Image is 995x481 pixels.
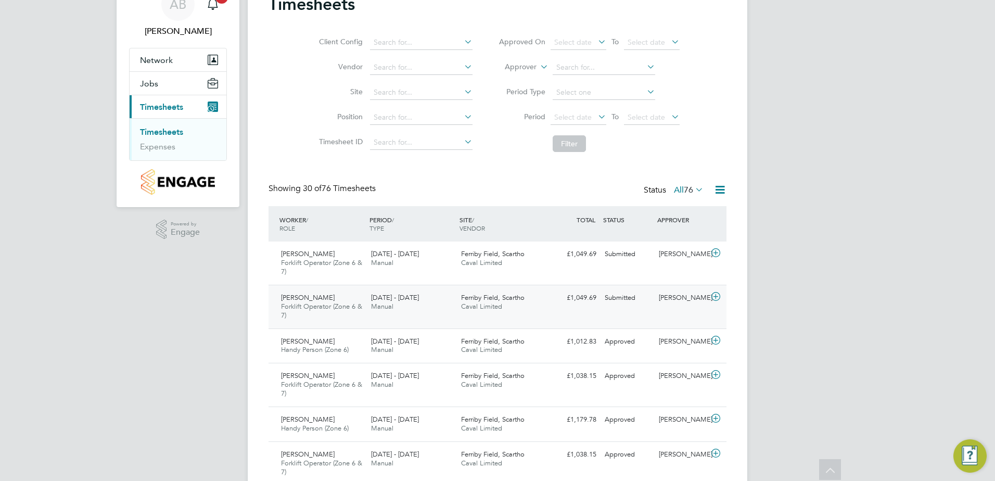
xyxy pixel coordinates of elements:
[316,137,363,146] label: Timesheet ID
[499,112,545,121] label: Period
[546,411,601,428] div: £1,179.78
[371,424,393,433] span: Manual
[546,333,601,350] div: £1,012.83
[367,210,457,237] div: PERIOD
[601,446,655,463] div: Approved
[281,302,362,320] span: Forklift Operator (Zone 6 & 7)
[171,228,200,237] span: Engage
[461,302,502,311] span: Caval Limited
[306,216,308,224] span: /
[281,459,362,476] span: Forklift Operator (Zone 6 & 7)
[577,216,595,224] span: TOTAL
[130,118,226,160] div: Timesheets
[370,85,473,100] input: Search for...
[269,183,378,194] div: Showing
[655,210,709,229] div: APPROVER
[461,380,502,389] span: Caval Limited
[371,302,393,311] span: Manual
[554,37,592,47] span: Select date
[461,424,502,433] span: Caval Limited
[499,87,545,96] label: Period Type
[281,249,335,258] span: [PERSON_NAME]
[655,333,709,350] div: [PERSON_NAME]
[371,258,393,267] span: Manual
[370,110,473,125] input: Search for...
[129,169,227,195] a: Go to home page
[281,337,335,346] span: [PERSON_NAME]
[140,127,183,137] a: Timesheets
[281,424,349,433] span: Handy Person (Zone 6)
[140,142,175,151] a: Expenses
[140,55,173,65] span: Network
[371,450,419,459] span: [DATE] - [DATE]
[460,224,485,232] span: VENDOR
[601,411,655,428] div: Approved
[371,415,419,424] span: [DATE] - [DATE]
[461,459,502,467] span: Caval Limited
[140,79,158,88] span: Jobs
[461,293,525,302] span: Ferriby Field, Scartho
[371,380,393,389] span: Manual
[281,415,335,424] span: [PERSON_NAME]
[281,258,362,276] span: Forklift Operator (Zone 6 & 7)
[371,345,393,354] span: Manual
[461,249,525,258] span: Ferriby Field, Scartho
[316,87,363,96] label: Site
[490,62,537,72] label: Approver
[316,37,363,46] label: Client Config
[655,368,709,385] div: [PERSON_NAME]
[628,37,665,47] span: Select date
[608,35,622,48] span: To
[281,371,335,380] span: [PERSON_NAME]
[601,368,655,385] div: Approved
[156,220,200,239] a: Powered byEngage
[316,112,363,121] label: Position
[655,246,709,263] div: [PERSON_NAME]
[281,380,362,398] span: Forklift Operator (Zone 6 & 7)
[461,337,525,346] span: Ferriby Field, Scartho
[281,293,335,302] span: [PERSON_NAME]
[279,224,295,232] span: ROLE
[644,183,706,198] div: Status
[303,183,322,194] span: 30 of
[472,216,474,224] span: /
[546,368,601,385] div: £1,038.15
[303,183,376,194] span: 76 Timesheets
[461,371,525,380] span: Ferriby Field, Scartho
[601,246,655,263] div: Submitted
[371,249,419,258] span: [DATE] - [DATE]
[628,112,665,122] span: Select date
[171,220,200,229] span: Powered by
[655,411,709,428] div: [PERSON_NAME]
[554,112,592,122] span: Select date
[130,95,226,118] button: Timesheets
[953,439,987,473] button: Engage Resource Center
[281,450,335,459] span: [PERSON_NAME]
[370,35,473,50] input: Search for...
[674,185,704,195] label: All
[553,60,655,75] input: Search for...
[371,371,419,380] span: [DATE] - [DATE]
[499,37,545,46] label: Approved On
[461,450,525,459] span: Ferriby Field, Scartho
[457,210,547,237] div: SITE
[316,62,363,71] label: Vendor
[601,289,655,307] div: Submitted
[546,446,601,463] div: £1,038.15
[553,85,655,100] input: Select one
[369,224,384,232] span: TYPE
[141,169,214,195] img: countryside-properties-logo-retina.png
[371,459,393,467] span: Manual
[370,60,473,75] input: Search for...
[371,337,419,346] span: [DATE] - [DATE]
[129,25,227,37] span: Adam Bouncer
[553,135,586,152] button: Filter
[655,446,709,463] div: [PERSON_NAME]
[655,289,709,307] div: [PERSON_NAME]
[140,102,183,112] span: Timesheets
[546,246,601,263] div: £1,049.69
[461,345,502,354] span: Caval Limited
[277,210,367,237] div: WORKER
[371,293,419,302] span: [DATE] - [DATE]
[281,345,349,354] span: Handy Person (Zone 6)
